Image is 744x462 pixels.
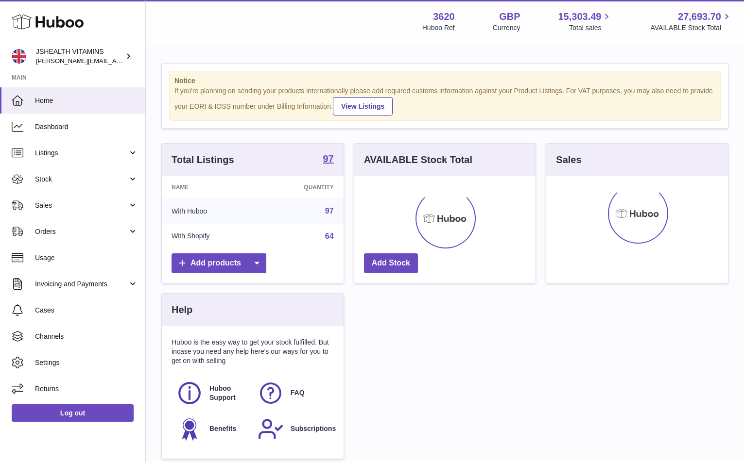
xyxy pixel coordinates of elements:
h3: Total Listings [172,153,234,166]
img: francesca@jshealthvitamins.com [12,49,26,64]
span: [PERSON_NAME][EMAIL_ADDRESS][DOMAIN_NAME] [36,57,195,65]
td: With Shopify [162,224,260,249]
span: FAQ [291,388,305,397]
a: 15,303.49 Total sales [558,10,612,33]
a: 97 [323,154,333,165]
h3: Help [172,303,192,316]
p: Huboo is the easy way to get your stock fulfilled. But incase you need any help here's our ways f... [172,338,334,365]
a: Add products [172,253,266,273]
a: FAQ [258,380,329,406]
div: If you're planning on sending your products internationally please add required customs informati... [174,86,715,115]
strong: GBP [499,10,520,23]
span: Orders [35,227,128,236]
a: Subscriptions [258,416,329,442]
a: 27,693.70 AVAILABLE Stock Total [650,10,732,33]
h3: AVAILABLE Stock Total [364,153,472,166]
a: Add Stock [364,253,418,273]
a: Huboo Support [176,380,248,406]
td: With Huboo [162,198,260,224]
span: Channels [35,332,138,341]
span: Usage [35,253,138,263]
span: Settings [35,358,138,367]
div: Huboo Ref [422,23,455,33]
th: Quantity [260,176,343,198]
span: 15,303.49 [558,10,601,23]
span: Cases [35,306,138,315]
a: 64 [325,232,334,240]
span: Returns [35,384,138,394]
span: Invoicing and Payments [35,280,128,289]
a: View Listings [333,97,393,115]
a: 97 [325,207,334,215]
h3: Sales [556,153,581,166]
span: Huboo Support [209,384,247,402]
span: Listings [35,148,128,158]
span: 27,693.70 [678,10,721,23]
strong: Notice [174,76,715,85]
span: Home [35,96,138,105]
strong: 3620 [433,10,455,23]
div: JSHEALTH VITAMINS [36,47,123,66]
span: Total sales [569,23,612,33]
a: Log out [12,404,134,422]
th: Name [162,176,260,198]
span: Dashboard [35,122,138,132]
span: Benefits [209,424,236,433]
span: Stock [35,175,128,184]
strong: 97 [323,154,333,164]
div: Currency [493,23,520,33]
a: Benefits [176,416,248,442]
span: Subscriptions [291,424,336,433]
span: AVAILABLE Stock Total [650,23,732,33]
span: Sales [35,201,128,210]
